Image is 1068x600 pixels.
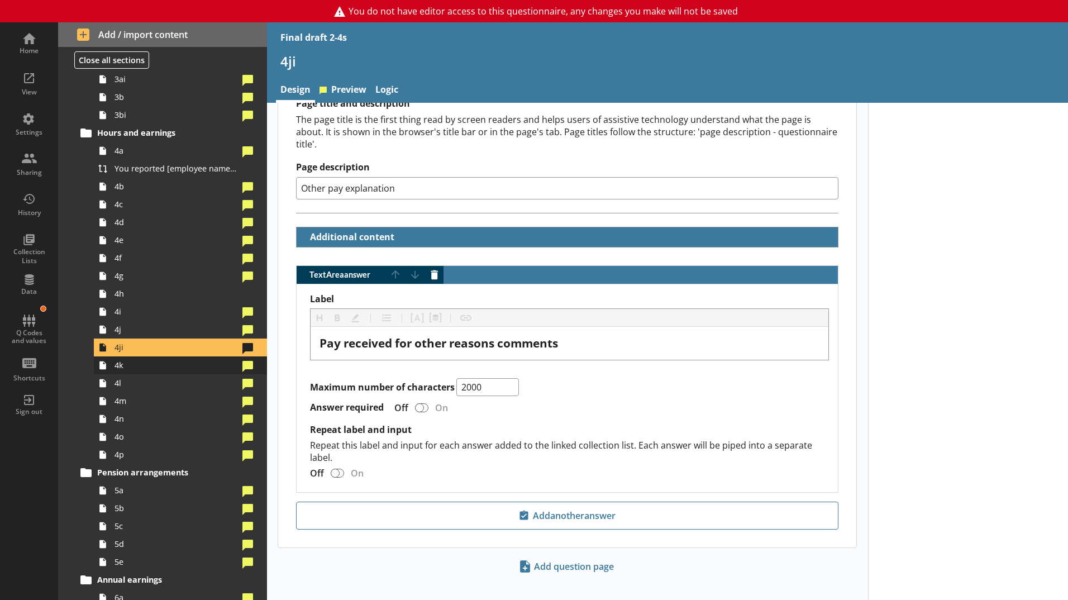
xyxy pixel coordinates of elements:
[310,402,384,413] label: Answer required
[280,31,347,44] div: Final draft 2-4s
[115,360,239,370] span: 4k
[94,160,267,178] a: You reported [employee name]'s pay period that included [Reference Date] to be [Untitled answer]....
[94,231,267,249] a: 4e
[97,467,234,478] span: Pension arrangements
[115,342,239,353] span: 4ji
[115,485,239,496] span: 5a
[296,161,838,173] label: Page description
[94,535,267,553] a: 5d
[431,402,457,414] div: On
[94,249,267,267] a: 4f
[385,402,413,414] div: Off
[94,321,267,339] a: 4j
[74,51,149,69] button: Close all sections
[320,336,819,351] div: Label
[94,142,267,160] a: 4a
[94,410,267,428] a: 4n
[94,70,267,88] a: 3ai
[94,213,267,231] a: 4d
[94,88,267,106] a: 3b
[115,235,239,245] span: 4e
[310,382,455,393] label: Maximum number of characters
[94,428,267,446] a: 4o
[310,467,328,479] div: Off
[516,558,618,575] span: Add question page
[9,46,49,55] div: Home
[94,499,267,517] a: 5b
[115,199,239,209] span: 4c
[276,79,315,103] a: Design
[426,266,444,284] button: Delete answer
[320,335,558,351] span: Pay received for other reasons comments
[115,253,239,263] span: 4f
[94,285,267,303] a: 4h
[301,227,397,247] button: Additional content
[296,502,838,530] button: Addanotheranswer
[280,53,1055,70] h1: 4ji
[115,413,239,424] span: 4n
[516,557,619,576] button: Add question page
[296,113,838,150] div: The page title is the first thing read by screen readers and helps users of assistive technology ...
[94,482,267,499] a: 5a
[94,267,267,285] a: 4g
[115,288,239,299] span: 4h
[77,124,267,142] a: Hours and earnings
[94,374,267,392] a: 4l
[94,178,267,196] a: 4b
[310,439,829,464] p: Repeat this label and input for each answer added to the linked collection list. Each answer will...
[346,467,373,479] div: On
[97,127,234,138] span: Hours and earnings
[115,306,239,317] span: 4i
[97,574,234,585] span: Annual earnings
[296,98,838,109] h2: Page title and description
[296,265,838,493] div: TextArea answer
[94,517,267,535] a: 5c
[77,464,267,482] a: Pension arrangements
[115,396,239,406] span: 4m
[94,339,267,356] a: 4ji
[115,449,239,460] span: 4p
[301,507,833,525] span: Add another answer
[9,88,49,97] div: View
[115,270,239,281] span: 4g
[310,424,829,436] label: Repeat label and input
[9,287,49,296] div: Data
[82,464,267,571] li: Pension arrangements5a5b5c5d5e
[115,378,239,388] span: 4l
[94,356,267,374] a: 4k
[94,196,267,213] a: 4c
[9,407,49,416] div: Sign out
[115,503,239,513] span: 5b
[115,556,239,567] span: 5e
[94,392,267,410] a: 4m
[115,163,239,174] span: You reported [employee name]'s pay period that included [Reference Date] to be [Untitled answer]....
[9,247,49,265] div: Collection Lists
[115,217,239,227] span: 4d
[115,109,239,120] span: 3bi
[9,374,49,383] div: Shortcuts
[115,431,239,442] span: 4o
[9,128,49,137] div: Settings
[94,553,267,571] a: 5e
[115,539,239,549] span: 5d
[82,124,267,464] li: Hours and earnings4aYou reported [employee name]'s pay period that included [Reference Date] to b...
[115,74,239,84] span: 3ai
[9,329,49,345] div: Q Codes and values
[9,208,49,217] div: History
[58,22,267,47] button: Add / import content
[371,79,403,103] a: Logic
[94,106,267,124] a: 3bi
[115,521,239,531] span: 5c
[94,303,267,321] a: 4i
[115,145,239,156] span: 4a
[94,446,267,464] a: 4p
[77,571,267,589] a: Annual earnings
[310,293,829,305] label: Label
[315,79,371,103] a: Preview
[82,35,267,124] li: Workplace and Home Postcodes3a3ai3b3bi
[115,92,239,102] span: 3b
[115,324,239,335] span: 4j
[9,168,49,177] div: Sharing
[297,271,387,279] span: TextArea answer
[115,181,239,192] span: 4b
